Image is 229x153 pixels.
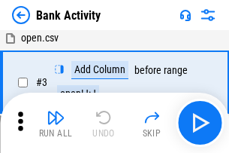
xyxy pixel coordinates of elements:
[143,129,161,138] div: Skip
[199,6,217,24] img: Settings menu
[164,65,188,76] div: range
[47,109,65,127] img: Run All
[71,61,128,79] div: Add Column
[21,32,59,44] span: open.csv
[32,105,80,141] button: Run All
[143,109,161,127] img: Skip
[57,85,99,103] div: open!J:J
[134,65,161,76] div: before
[39,129,73,138] div: Run All
[179,9,191,21] img: Support
[36,8,101,23] div: Bank Activity
[36,76,47,88] span: # 3
[12,6,30,24] img: Back
[188,111,212,135] img: Main button
[128,105,176,141] button: Skip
